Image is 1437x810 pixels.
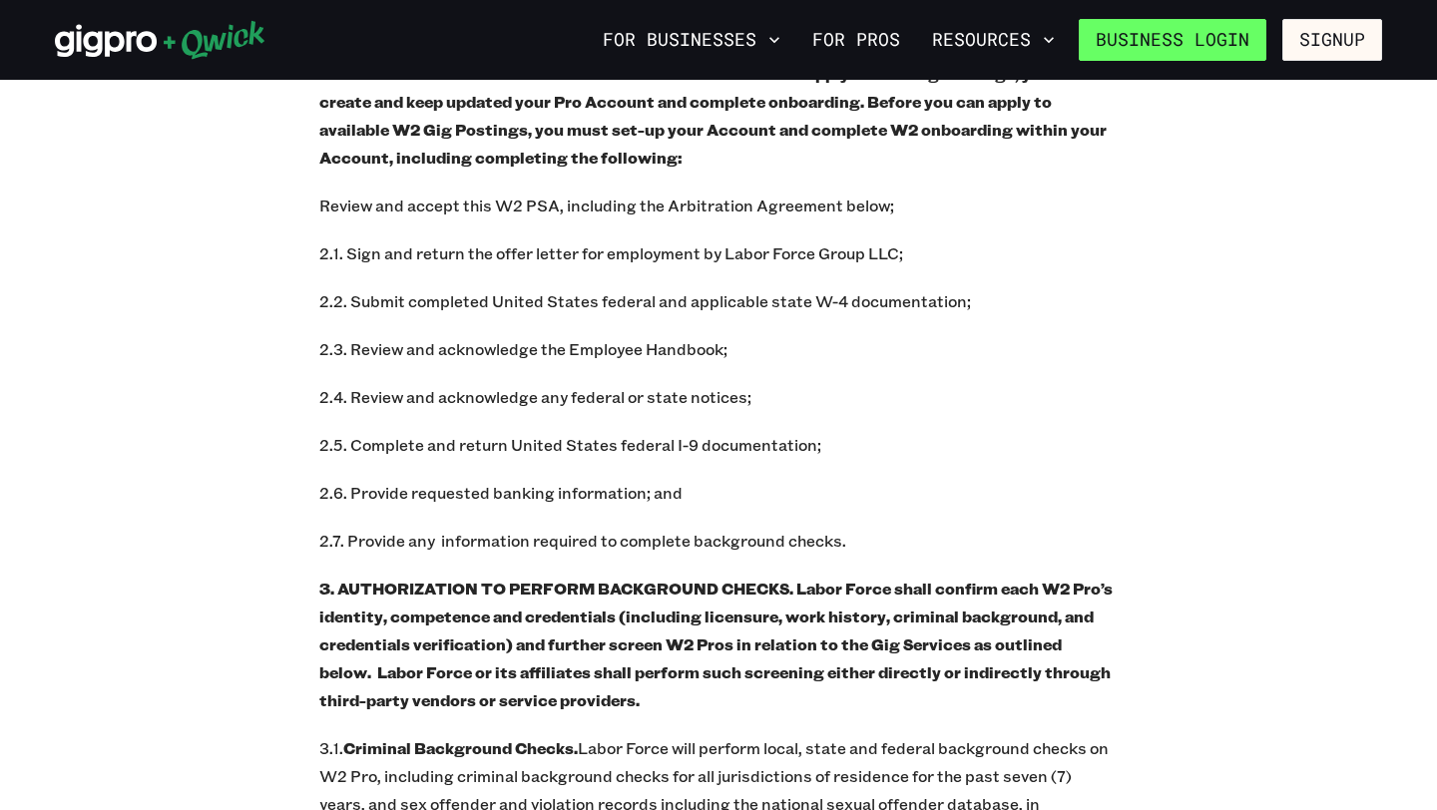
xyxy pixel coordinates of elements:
a: For Pros [804,23,908,57]
p: 2.2. Submit completed United States federal and applicable state W-4 documentation; [319,287,1118,315]
button: Signup [1282,19,1382,61]
p: 2.5. Complete and return United States federal I-9 documentation; [319,431,1118,459]
button: For Businesses [595,23,788,57]
b: 3. AUTHORIZATION TO PERFORM BACKGROUND CHECKS. Labor Force shall confirm each W2 Pro’s identity, ... [319,578,1113,710]
button: Resources [924,23,1063,57]
p: 2.3. Review and acknowledge the Employee Handbook; [319,335,1118,363]
p: 2.4. Review and acknowledge any federal or state notices; [319,383,1118,411]
p: 2.1. Sign and return the offer letter for employment by Labor Force Group LLC; [319,239,1118,267]
a: Business Login [1079,19,1266,61]
p: Review and accept this W2 PSA, including the Arbitration Agreement below; [319,192,1118,219]
b: Criminal Background Checks. [343,737,578,758]
p: 2.6. Provide requested banking information; and [319,479,1118,507]
p: 2.7. Provide any information required to complete background checks. [319,527,1118,555]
